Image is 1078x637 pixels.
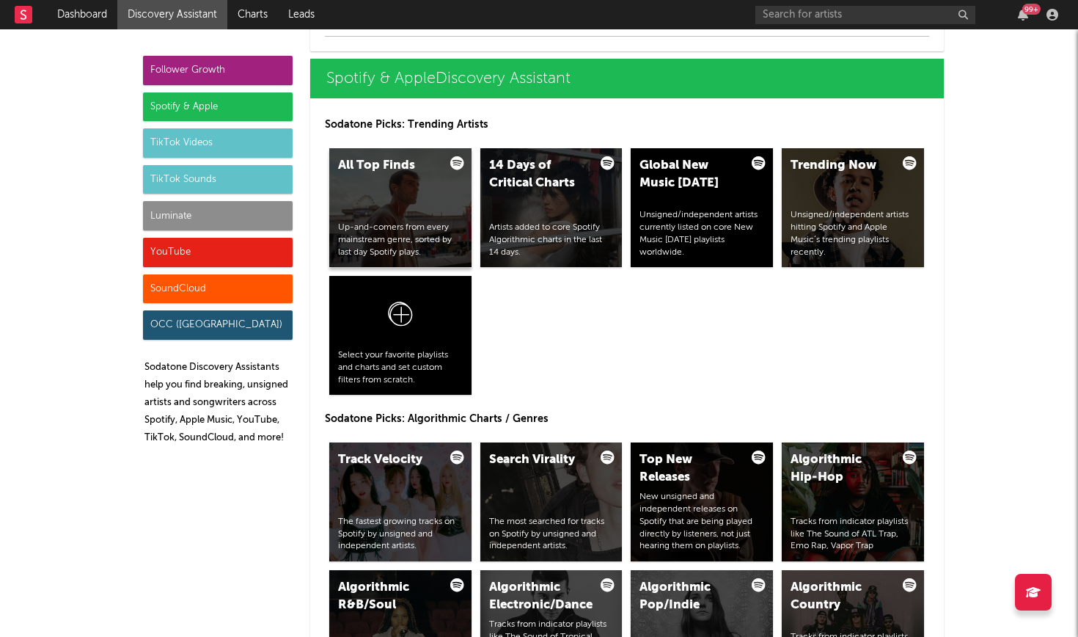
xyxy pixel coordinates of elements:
div: Algorithmic Electronic/Dance [489,579,589,614]
div: Follower Growth [143,56,293,85]
div: All Top Finds [338,157,438,175]
div: Unsigned/independent artists hitting Spotify and Apple Music’s trending playlists recently. [791,209,915,258]
div: 14 Days of Critical Charts [489,157,589,192]
div: The fastest growing tracks on Spotify by unsigned and independent artists. [338,516,463,553]
a: Algorithmic Hip-HopTracks from indicator playlists like The Sound of ATL Trap, Emo Rap, Vapor Trap [782,443,924,561]
div: Unsigned/independent artists currently listed on core New Music [DATE] playlists worldwide. [639,209,764,258]
div: TikTok Sounds [143,165,293,194]
a: Search ViralityThe most searched for tracks on Spotify by unsigned and independent artists. [480,443,623,561]
div: Select your favorite playlists and charts and set custom filters from scratch. [338,349,463,386]
input: Search for artists [755,6,975,24]
div: Global New Music [DATE] [639,157,739,192]
div: Algorithmic Pop/Indie [639,579,739,614]
div: 99 + [1022,4,1041,15]
div: Artists added to core Spotify Algorithmic charts in the last 14 days. [489,222,614,258]
button: 99+ [1018,9,1028,21]
p: Sodatone Picks: Trending Artists [325,116,929,134]
a: Global New Music [DATE]Unsigned/independent artists currently listed on core New Music [DATE] pla... [631,148,773,267]
div: Tracks from indicator playlists like The Sound of ATL Trap, Emo Rap, Vapor Trap [791,516,915,553]
a: Top New ReleasesNew unsigned and independent releases on Spotify that are being played directly b... [631,443,773,561]
div: Track Velocity [338,451,438,469]
div: Algorithmic R&B/Soul [338,579,438,614]
div: OCC ([GEOGRAPHIC_DATA]) [143,310,293,340]
div: Spotify & Apple [143,92,293,122]
div: Up-and-comers from every mainstream genre, sorted by last day Spotify plays. [338,222,463,258]
p: Sodatone Discovery Assistants help you find breaking, unsigned artists and songwriters across Spo... [144,359,293,447]
a: All Top FindsUp-and-comers from every mainstream genre, sorted by last day Spotify plays. [329,148,472,267]
div: Trending Now [791,157,890,175]
div: Algorithmic Country [791,579,890,614]
div: Search Virality [489,451,589,469]
a: Spotify & AppleDiscovery Assistant [310,59,944,98]
div: New unsigned and independent releases on Spotify that are being played directly by listeners, not... [639,491,764,553]
div: Luminate [143,201,293,230]
a: Track VelocityThe fastest growing tracks on Spotify by unsigned and independent artists. [329,443,472,561]
a: 14 Days of Critical ChartsArtists added to core Spotify Algorithmic charts in the last 14 days. [480,148,623,267]
div: The most searched for tracks on Spotify by unsigned and independent artists. [489,516,614,553]
a: Select your favorite playlists and charts and set custom filters from scratch. [329,276,472,395]
div: TikTok Videos [143,128,293,158]
div: SoundCloud [143,274,293,304]
div: Algorithmic Hip-Hop [791,451,890,487]
div: YouTube [143,238,293,267]
p: Sodatone Picks: Algorithmic Charts / Genres [325,410,929,428]
div: Top New Releases [639,451,739,487]
a: Trending NowUnsigned/independent artists hitting Spotify and Apple Music’s trending playlists rec... [782,148,924,267]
